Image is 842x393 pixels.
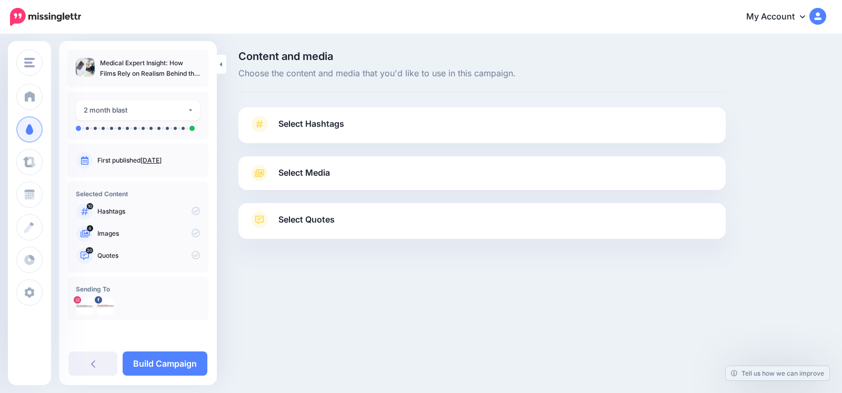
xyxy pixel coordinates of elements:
[86,247,93,254] span: 20
[278,213,335,227] span: Select Quotes
[238,51,726,62] span: Content and media
[24,58,35,67] img: menu.png
[10,8,81,26] img: Missinglettr
[76,285,200,293] h4: Sending To
[278,117,344,131] span: Select Hashtags
[97,156,200,165] p: First published
[84,104,187,116] div: 2 month blast
[87,203,93,209] span: 10
[736,4,826,30] a: My Account
[76,58,95,77] img: 1dc7be9529f227e5aa1454c81e5b26ee_thumb.jpg
[76,100,200,120] button: 2 month blast
[249,211,715,239] a: Select Quotes
[141,156,162,164] a: [DATE]
[249,165,715,182] a: Select Media
[87,225,93,231] span: 4
[97,298,114,315] img: 305933174_602458821573632_3149993063378354701_n-bsa153586.jpg
[238,67,726,80] span: Choose the content and media that you'd like to use in this campaign.
[249,116,715,143] a: Select Hashtags
[76,190,200,198] h4: Selected Content
[97,207,200,216] p: Hashtags
[278,166,330,180] span: Select Media
[97,251,200,260] p: Quotes
[726,366,829,380] a: Tell us how we can improve
[100,58,200,79] p: Medical Expert Insight: How Films Rely on Realism Behind the Medicine
[97,229,200,238] p: Images
[76,298,93,315] img: 506057538_17845136586507218_6664547351864899788_n-bsa154837.jpg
